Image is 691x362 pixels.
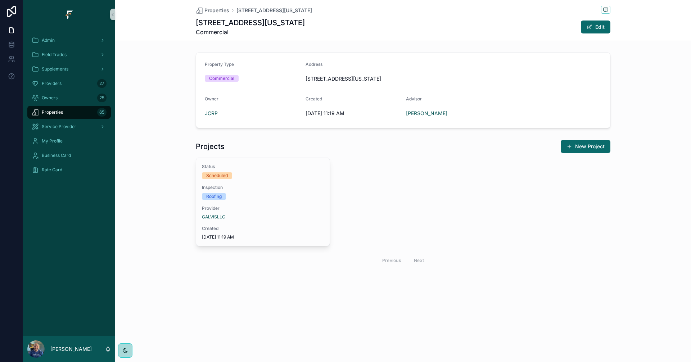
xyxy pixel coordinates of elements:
button: Edit [581,21,610,33]
span: Field Trades [42,52,67,58]
div: 27 [97,79,107,88]
a: Properties [196,7,229,14]
span: Created [306,96,322,101]
a: JCRP [205,110,218,117]
span: Commercial [196,28,305,36]
span: Owners [42,95,58,101]
span: Status [202,164,324,169]
div: scrollable content [23,29,115,186]
a: Supplements [27,63,111,76]
span: Owner [205,96,218,101]
div: Scheduled [206,172,228,179]
a: Field Trades [27,48,111,61]
div: Commercial [209,75,234,82]
div: 65 [97,108,107,117]
a: Business Card [27,149,111,162]
span: Business Card [42,153,71,158]
a: Owners25 [27,91,111,104]
p: [PERSON_NAME] [50,345,92,353]
span: Inspection [202,185,324,190]
a: Properties65 [27,106,111,119]
div: Roofing [206,193,222,200]
span: Created [202,226,324,231]
span: Supplements [42,66,68,72]
span: Address [306,62,322,67]
h1: Projects [196,141,225,151]
a: GALVISLLC [202,214,225,220]
span: Properties [42,109,63,115]
a: Admin [27,34,111,47]
span: Properties [204,7,229,14]
span: Property Type [205,62,234,67]
span: My Profile [42,138,63,144]
h1: [STREET_ADDRESS][US_STATE] [196,18,305,28]
a: My Profile [27,135,111,148]
div: 25 [97,94,107,102]
a: Service Provider [27,120,111,133]
a: [STREET_ADDRESS][US_STATE] [236,7,312,14]
a: Rate Card [27,163,111,176]
span: Service Provider [42,124,76,130]
img: App logo [63,9,75,20]
span: Rate Card [42,167,62,173]
span: [DATE] 11:19 AM [306,110,401,117]
span: Provider [202,205,324,211]
span: Admin [42,37,55,43]
a: [PERSON_NAME] [406,110,447,117]
span: [DATE] 11:19 AM [202,234,324,240]
a: StatusScheduledInspectionRoofingProviderGALVISLLCCreated[DATE] 11:19 AM [196,158,330,246]
button: New Project [561,140,610,153]
span: [STREET_ADDRESS][US_STATE] [306,75,602,82]
span: Advisor [406,96,422,101]
span: Providers [42,81,62,86]
a: Providers27 [27,77,111,90]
